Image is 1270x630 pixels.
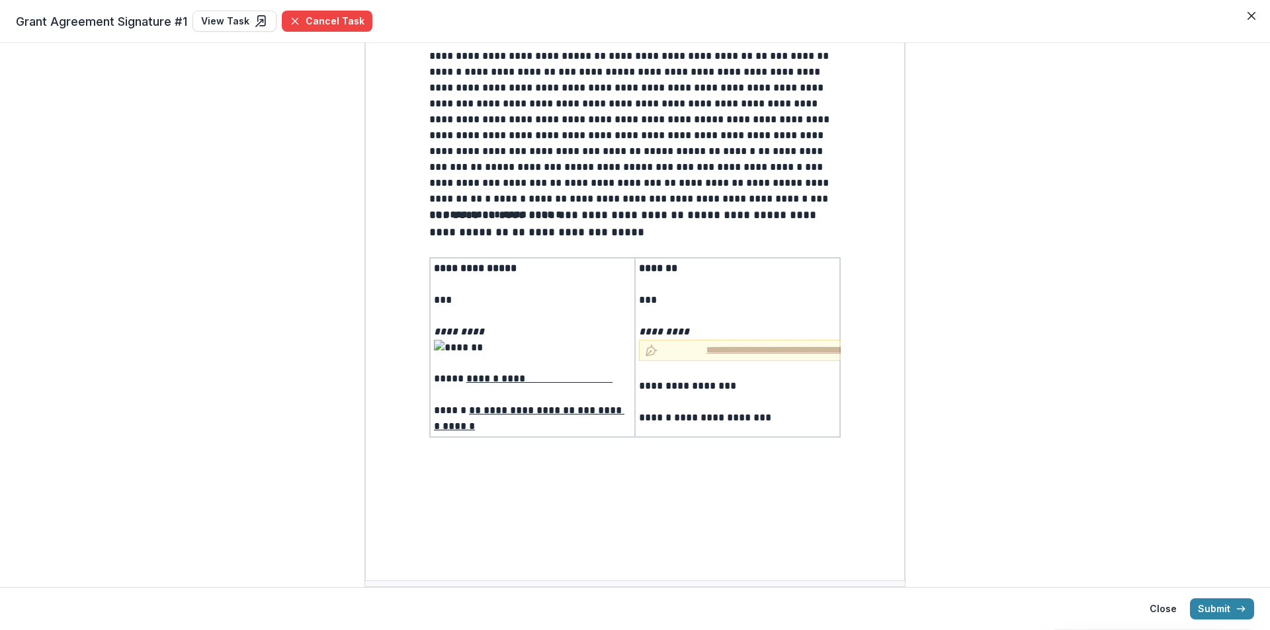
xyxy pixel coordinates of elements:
button: Close [1241,5,1262,26]
button: Submit [1190,598,1254,619]
span: Grant Agreement Signature #1 [16,13,187,30]
button: Close [1142,598,1185,619]
button: Cancel Task [282,11,372,32]
a: View Task [192,11,276,32]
